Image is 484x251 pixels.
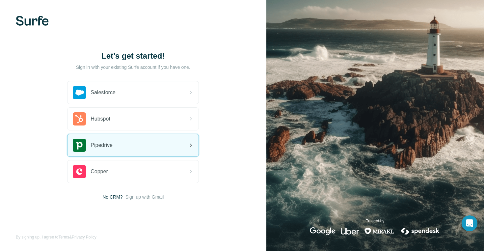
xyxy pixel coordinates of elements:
[91,141,113,149] span: Pipedrive
[73,139,86,152] img: pipedrive's logo
[462,215,477,231] div: Open Intercom Messenger
[76,64,190,70] p: Sign in with your existing Surfe account if you have one.
[73,86,86,99] img: salesforce's logo
[72,235,96,239] a: Privacy Policy
[91,115,110,123] span: Hubspot
[67,51,199,61] h1: Let’s get started!
[366,218,384,224] p: Trusted by
[341,227,359,235] img: uber's logo
[16,234,96,240] span: By signing up, I agree to &
[102,194,122,200] span: No CRM?
[125,194,164,200] button: Sign up with Gmail
[73,165,86,178] img: copper's logo
[16,16,49,26] img: Surfe's logo
[73,112,86,125] img: hubspot's logo
[91,168,108,176] span: Copper
[91,89,116,97] span: Salesforce
[58,235,69,239] a: Terms
[364,227,394,235] img: mirakl's logo
[310,227,336,235] img: google's logo
[400,227,441,235] img: spendesk's logo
